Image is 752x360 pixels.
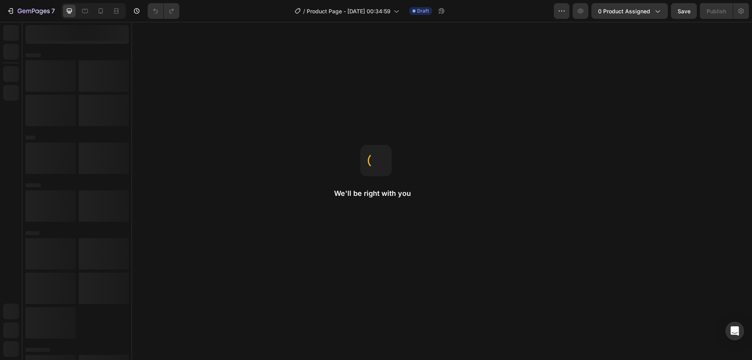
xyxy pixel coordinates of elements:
button: Publish [700,3,733,19]
div: Open Intercom Messenger [725,322,744,340]
span: 0 product assigned [598,7,650,15]
span: / [303,7,305,15]
button: 7 [3,3,58,19]
div: Undo/Redo [148,3,179,19]
div: Publish [707,7,726,15]
span: Draft [417,7,429,14]
button: 0 product assigned [591,3,668,19]
span: Save [678,8,691,14]
button: Save [671,3,697,19]
h2: We'll be right with you [334,189,418,198]
span: Product Page - [DATE] 00:34:59 [307,7,390,15]
p: 7 [51,6,55,16]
